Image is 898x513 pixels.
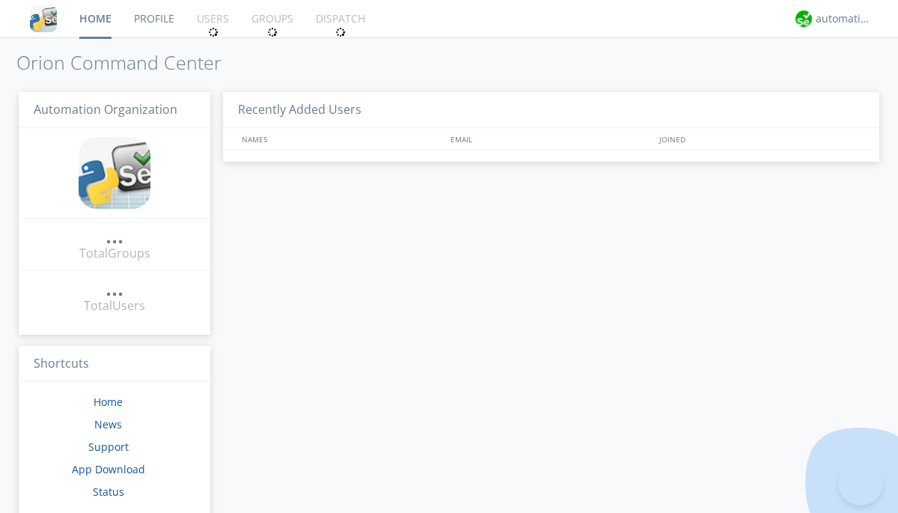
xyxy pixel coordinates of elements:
[795,10,812,27] img: d2d01cd9b4174d08988066c6d424eccd
[335,27,346,37] img: spin.svg
[267,27,278,37] img: spin.svg
[223,92,879,129] h3: Recently Added Users
[93,485,124,499] a: Status
[656,128,865,150] div: JOINED
[34,101,177,118] span: Automation Organization
[84,297,145,315] div: Total Users
[208,27,219,37] img: spin.svg
[79,245,150,262] div: Total Groups
[30,5,57,32] img: cddb5a64eb264b2086981ab96f4c1ba7
[72,462,145,476] a: App Download
[88,440,129,454] a: Support
[94,417,122,431] a: News
[106,280,123,297] a: ...
[106,228,123,245] a: ...
[79,137,150,209] img: cddb5a64eb264b2086981ab96f4c1ba7
[447,128,656,150] div: EMAIL
[816,11,872,26] div: automation+atlas
[838,461,883,506] iframe: Toggle Customer Support
[106,280,123,295] div: ...
[238,128,443,150] div: NAMES
[106,228,123,243] div: ...
[19,346,210,383] h3: Shortcuts
[94,395,123,409] a: Home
